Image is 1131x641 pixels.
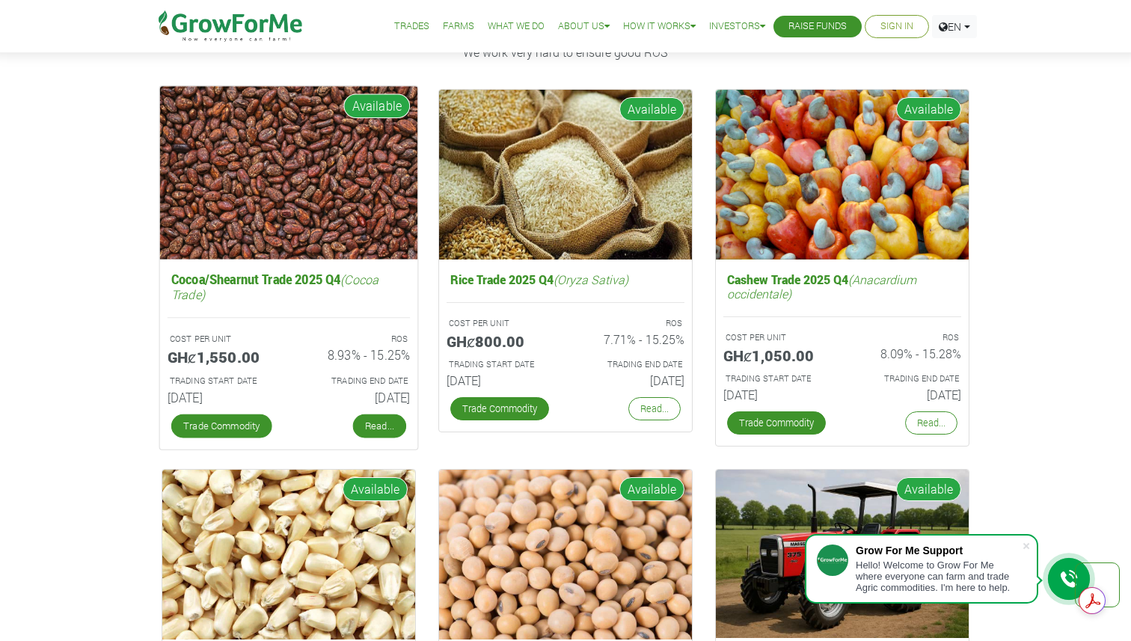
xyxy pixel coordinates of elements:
img: growforme image [716,90,969,260]
a: Trade Commodity [450,397,549,420]
h5: Cocoa/Shearnut Trade 2025 Q4 [168,269,410,305]
a: How it Works [623,19,696,34]
h5: Cashew Trade 2025 Q4 [723,269,961,304]
img: growforme image [716,470,969,638]
i: (Cocoa Trade) [171,272,378,302]
p: COST PER UNIT [449,317,552,330]
h6: [DATE] [853,387,961,402]
a: Sign In [880,19,913,34]
h6: [DATE] [300,390,410,405]
p: COST PER UNIT [726,331,829,344]
h6: 8.09% - 15.28% [853,346,961,361]
div: Hello! Welcome to Grow For Me where everyone can farm and trade Agric commodities. I'm here to help. [856,559,1022,593]
p: ROS [579,317,682,330]
img: growforme image [162,470,415,640]
p: COST PER UNIT [170,333,275,346]
p: ROS [856,331,959,344]
img: growforme image [439,470,692,640]
a: What We Do [488,19,545,34]
a: Farms [443,19,474,34]
p: We work very hard to ensure good ROS [164,43,967,61]
a: Trade Commodity [727,411,826,435]
img: growforme image [439,90,692,260]
h6: 8.93% - 15.25% [300,348,410,363]
a: Read... [628,397,681,420]
h6: [DATE] [168,390,278,405]
p: Estimated Trading End Date [856,372,959,385]
h6: [DATE] [577,373,684,387]
p: Estimated Trading Start Date [726,372,829,385]
p: Estimated Trading Start Date [449,358,552,371]
h5: Rice Trade 2025 Q4 [447,269,684,290]
h6: 7.71% - 15.25% [577,332,684,346]
i: (Oryza Sativa) [554,272,628,287]
h5: GHȼ800.00 [447,332,554,350]
a: Read... [353,414,406,438]
p: Estimated Trading Start Date [170,375,275,387]
p: ROS [302,333,408,346]
span: Available [343,94,410,119]
p: Estimated Trading End Date [302,375,408,387]
span: Available [619,477,684,501]
a: Trade Commodity [171,414,272,438]
span: Available [343,477,408,501]
i: (Anacardium occidentale) [727,272,916,301]
a: EN [932,15,977,38]
span: Available [896,97,961,121]
div: Grow For Me Support [856,545,1022,556]
a: Raise Funds [788,19,847,34]
a: Read... [905,411,957,435]
h5: GHȼ1,050.00 [723,346,831,364]
img: growforme image [160,86,418,259]
p: Estimated Trading End Date [579,358,682,371]
h6: [DATE] [447,373,554,387]
h6: [DATE] [723,387,831,402]
span: Available [619,97,684,121]
a: Trades [394,19,429,34]
a: About Us [558,19,610,34]
h5: GHȼ1,550.00 [168,348,278,366]
span: Available [896,477,961,501]
a: Investors [709,19,765,34]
